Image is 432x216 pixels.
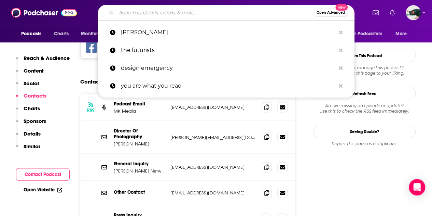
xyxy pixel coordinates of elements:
[24,80,39,87] p: Social
[76,27,114,40] button: open menu
[121,59,335,77] p: design emergency
[80,75,103,88] h2: Contacts
[170,164,256,170] p: [EMAIL_ADDRESS][DOMAIN_NAME]
[391,27,416,40] button: open menu
[313,125,416,138] a: Seeing Double?
[121,24,335,41] p: tucker carlson
[313,65,416,71] span: Do you host or manage this podcast?
[98,77,354,95] a: you are what you read
[116,7,313,18] input: Search podcasts, credits, & more...
[81,29,105,39] span: Monitoring
[406,5,421,20] img: User Profile
[387,7,398,18] a: Show notifications dropdown
[114,101,165,107] p: Podcast Email
[121,77,335,95] p: you are what you read
[114,189,165,195] p: Other Contact
[24,118,46,124] p: Sponsors
[16,143,40,156] button: Similar
[170,104,256,110] p: [EMAIL_ADDRESS][DOMAIN_NAME]
[313,49,416,62] button: Claim This Podcast
[313,9,348,17] button: Open AdvancedNew
[50,27,73,40] a: Charts
[409,179,425,195] div: Open Intercom Messenger
[114,108,165,114] p: MK Media
[170,135,256,140] p: [PERSON_NAME][EMAIL_ADDRESS][DOMAIN_NAME]
[87,107,95,113] h3: RSS
[114,128,165,140] p: Director Of Photography
[114,168,165,174] p: [PERSON_NAME] Network
[395,29,407,39] span: More
[24,143,40,150] p: Similar
[349,29,382,39] span: For Podcasters
[317,11,345,14] span: Open Advanced
[24,55,70,61] p: Reach & Audience
[21,29,41,39] span: Podcasts
[24,187,62,193] a: Open Website
[54,29,69,39] span: Charts
[313,103,416,114] div: Are we missing an episode or update? Use this to check the RSS feed immediately.
[98,24,354,41] a: [PERSON_NAME]
[345,27,392,40] button: open menu
[370,7,381,18] a: Show notifications dropdown
[335,4,348,11] span: New
[24,130,41,137] p: Details
[16,55,70,67] button: Reach & Audience
[16,105,40,118] button: Charts
[16,118,46,130] button: Sponsors
[24,67,44,74] p: Content
[24,105,40,112] p: Charts
[11,6,77,19] img: Podchaser - Follow, Share and Rate Podcasts
[16,67,44,80] button: Content
[16,27,50,40] button: open menu
[98,59,354,77] a: design emergency
[16,80,39,93] button: Social
[16,168,70,181] button: Contact Podcast
[170,190,256,196] p: [EMAIL_ADDRESS][DOMAIN_NAME]
[24,92,46,99] p: Contacts
[98,41,354,59] a: the futurists
[313,141,416,147] div: Report this page as a duplicate.
[121,41,335,59] p: the futurists
[313,87,416,100] button: Refresh Feed
[406,5,421,20] button: Show profile menu
[406,5,421,20] span: Logged in as fsg.publicity
[16,130,41,143] button: Details
[98,5,354,21] div: Search podcasts, credits, & more...
[114,141,165,147] p: [PERSON_NAME]
[313,65,416,76] div: Claim and edit this page to your liking.
[16,92,46,105] button: Contacts
[114,161,165,167] p: General Inquiry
